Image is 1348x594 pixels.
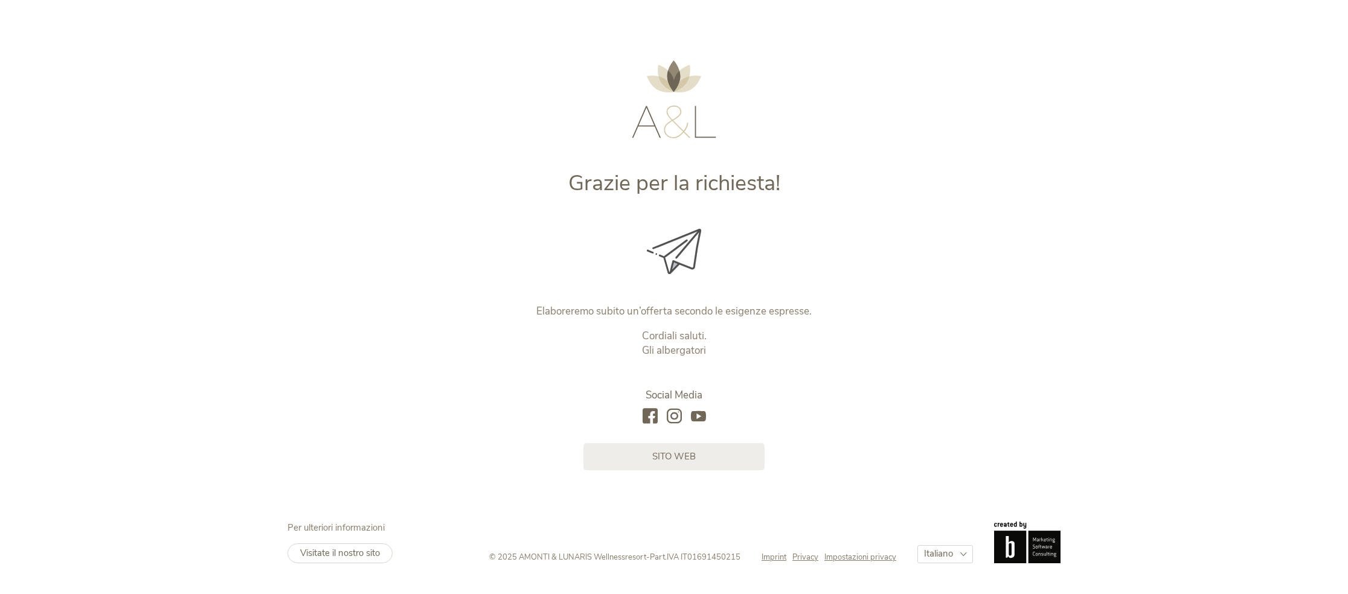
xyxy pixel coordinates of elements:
[422,329,926,358] p: Cordiali saluti. Gli albergatori
[287,543,393,563] a: Visitate il nostro sito
[647,229,701,274] img: Grazie per la richiesta!
[652,450,696,463] span: sito web
[422,304,926,319] p: Elaboreremo subito un’offerta secondo le esigenze espresse.
[667,409,682,425] a: instagram
[691,409,706,425] a: youtube
[632,60,716,138] img: AMONTI & LUNARIS Wellnessresort
[489,552,646,563] span: © 2025 AMONTI & LUNARIS Wellnessresort
[287,522,385,534] span: Per ulteriori informazioni
[762,552,792,563] a: Imprint
[568,168,780,198] span: Grazie per la richiesta!
[994,522,1061,563] img: Brandnamic GmbH | Leading Hospitality Solutions
[792,552,818,563] span: Privacy
[300,547,380,559] span: Visitate il nostro sito
[792,552,824,563] a: Privacy
[646,388,702,402] span: Social Media
[650,552,740,563] span: Part.IVA IT01691450215
[643,409,658,425] a: facebook
[646,552,650,563] span: -
[762,552,786,563] span: Imprint
[824,552,896,563] a: Impostazioni privacy
[583,443,765,470] a: sito web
